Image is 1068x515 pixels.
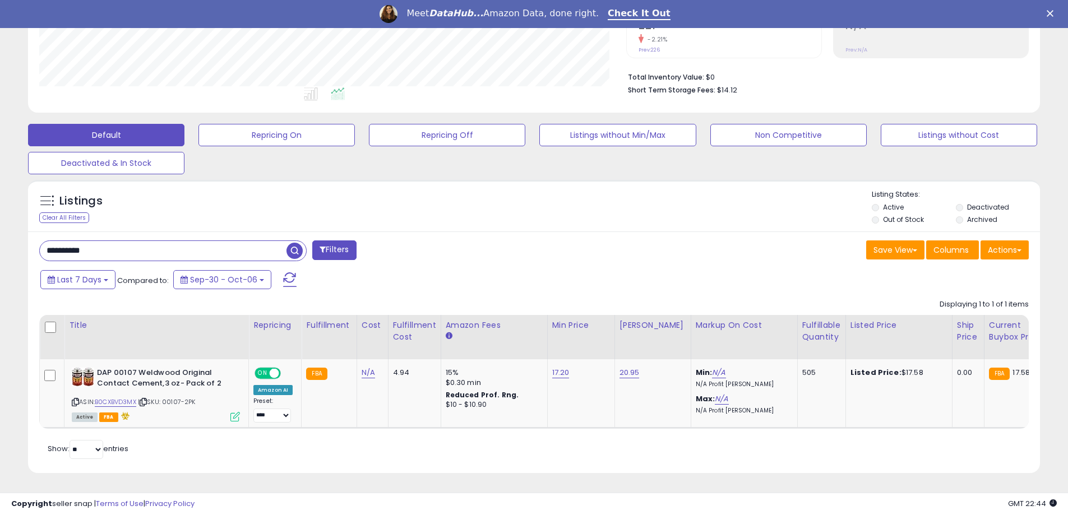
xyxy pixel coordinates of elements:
div: [PERSON_NAME] [619,319,686,331]
a: 20.95 [619,367,640,378]
button: Deactivated & In Stock [28,152,184,174]
button: Listings without Cost [881,124,1037,146]
span: Show: entries [48,443,128,454]
span: Compared to: [117,275,169,286]
p: N/A Profit [PERSON_NAME] [696,407,789,415]
div: Fulfillment [306,319,352,331]
span: Sep-30 - Oct-06 [190,274,257,285]
div: Listed Price [850,319,947,331]
p: Listing States: [872,189,1040,200]
img: 51t4A8EUcrL._SL40_.jpg [72,368,94,386]
div: Displaying 1 to 1 of 1 items [940,299,1029,310]
div: Repricing [253,319,297,331]
a: Privacy Policy [145,498,195,509]
button: Columns [926,240,979,259]
span: FBA [99,412,118,422]
img: Profile image for Georgie [380,5,397,23]
button: Sep-30 - Oct-06 [173,270,271,289]
i: DataHub... [429,8,483,18]
a: 17.20 [552,367,570,378]
b: Total Inventory Value: [628,72,704,82]
b: Short Term Storage Fees: [628,85,715,95]
div: Fulfillable Quantity [802,319,841,343]
p: N/A Profit [PERSON_NAME] [696,381,789,388]
div: Clear All Filters [39,212,89,223]
div: Amazon AI [253,385,293,395]
a: N/A [712,367,725,378]
div: 505 [802,368,837,378]
div: Cost [362,319,383,331]
label: Out of Stock [883,215,924,224]
div: Amazon Fees [446,319,543,331]
a: Terms of Use [96,498,144,509]
b: DAP 00107 Weldwood Original Contact Cement,3 oz- Pack of 2 [97,368,233,391]
span: Columns [933,244,969,256]
button: Filters [312,240,356,260]
button: Repricing On [198,124,355,146]
span: $14.12 [717,85,737,95]
span: All listings currently available for purchase on Amazon [72,412,98,422]
b: Reduced Prof. Rng. [446,390,519,400]
button: Default [28,124,184,146]
label: Deactivated [967,202,1009,212]
span: 2025-10-14 22:44 GMT [1008,498,1057,509]
small: FBA [989,368,1010,380]
i: hazardous material [118,412,130,420]
div: Meet Amazon Data, done right. [406,8,599,19]
div: ASIN: [72,368,240,420]
a: Check It Out [608,8,671,20]
small: FBA [306,368,327,380]
button: Save View [866,240,924,259]
div: Current Buybox Price [989,319,1047,343]
button: Actions [981,240,1029,259]
div: Title [69,319,244,331]
th: The percentage added to the cost of goods (COGS) that forms the calculator for Min & Max prices. [691,315,797,359]
div: seller snap | | [11,499,195,509]
label: Archived [967,215,997,224]
span: 17.58 [1012,367,1030,378]
div: Close [1047,10,1058,17]
div: $0.30 min [446,378,539,388]
div: Markup on Cost [696,319,793,331]
a: N/A [362,367,375,378]
small: -2.21% [644,35,667,44]
button: Non Competitive [710,124,867,146]
span: OFF [279,369,297,378]
button: Last 7 Days [40,270,115,289]
h5: Listings [59,193,103,209]
small: Prev: 226 [639,47,660,53]
div: Fulfillment Cost [393,319,436,343]
small: Prev: N/A [845,47,867,53]
span: | SKU: 00107-2PK [138,397,196,406]
button: Listings without Min/Max [539,124,696,146]
div: 4.94 [393,368,432,378]
label: Active [883,202,904,212]
a: N/A [715,393,728,405]
div: 0.00 [957,368,975,378]
div: Preset: [253,397,293,423]
div: $10 - $10.90 [446,400,539,410]
small: Amazon Fees. [446,331,452,341]
b: Min: [696,367,713,378]
strong: Copyright [11,498,52,509]
div: $17.58 [850,368,944,378]
span: ON [256,369,270,378]
button: Repricing Off [369,124,525,146]
a: B0CXBVD3MX [95,397,136,407]
b: Listed Price: [850,367,901,378]
div: Min Price [552,319,610,331]
li: $0 [628,69,1020,83]
span: Last 7 Days [57,274,101,285]
div: Ship Price [957,319,979,343]
div: 15% [446,368,539,378]
b: Max: [696,393,715,404]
